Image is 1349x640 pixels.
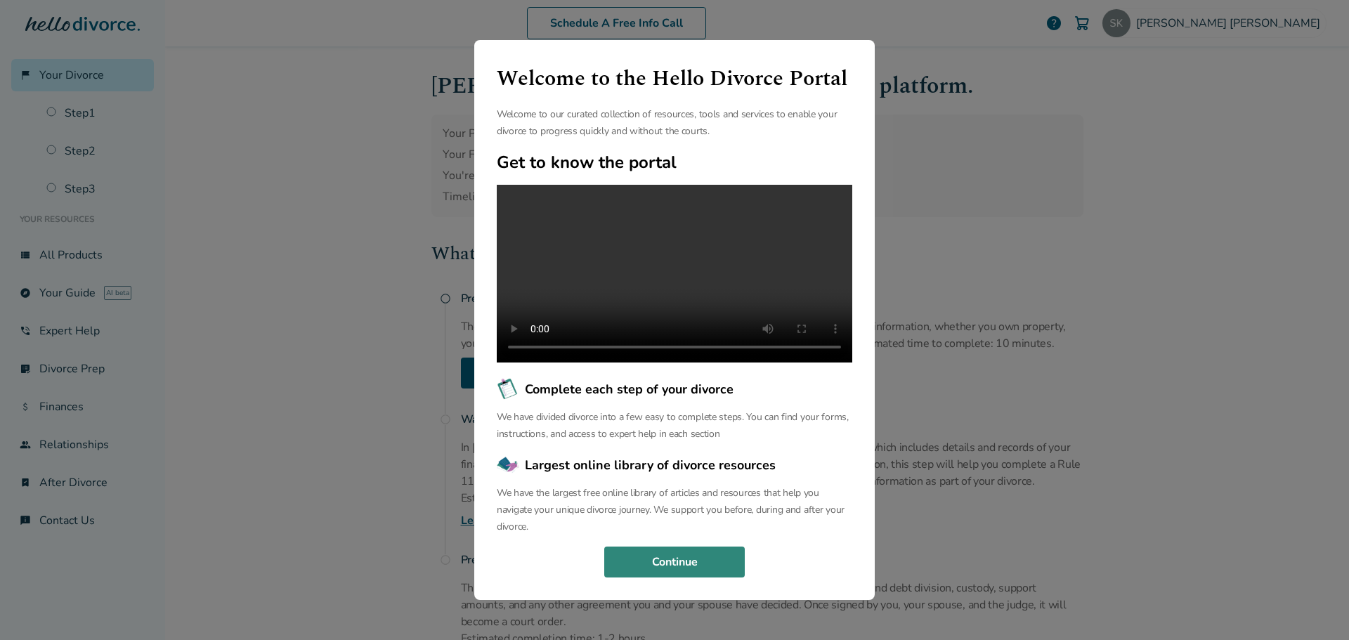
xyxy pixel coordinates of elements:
img: Complete each step of your divorce [497,378,519,400]
p: We have the largest free online library of articles and resources that help you navigate your uni... [497,485,852,535]
button: Continue [604,547,745,577]
p: We have divided divorce into a few easy to complete steps. You can find your forms, instructions,... [497,409,852,443]
span: Complete each step of your divorce [525,380,734,398]
h1: Welcome to the Hello Divorce Portal [497,63,852,95]
img: Largest online library of divorce resources [497,454,519,476]
h2: Get to know the portal [497,151,852,174]
span: Largest online library of divorce resources [525,456,776,474]
p: Welcome to our curated collection of resources, tools and services to enable your divorce to prog... [497,106,852,140]
iframe: Chat Widget [1279,573,1349,640]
